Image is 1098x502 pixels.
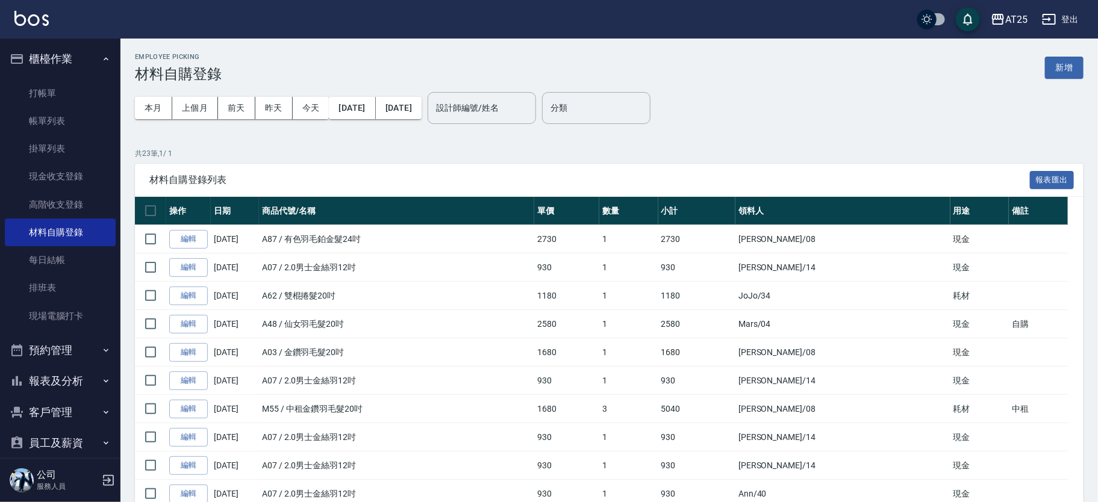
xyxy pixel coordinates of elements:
th: 領料人 [735,197,950,225]
td: 耗材 [950,395,1009,423]
td: A07 / 2.0男士金絲羽12吋 [259,423,534,451]
th: 單價 [534,197,599,225]
td: 930 [658,367,735,395]
a: 編輯 [169,287,208,305]
td: 現金 [950,253,1009,282]
th: 小計 [658,197,735,225]
td: 2580 [658,310,735,338]
td: [PERSON_NAME] /14 [735,253,950,282]
td: [PERSON_NAME] /08 [735,338,950,367]
a: 材料自購登錄 [5,218,116,246]
td: [PERSON_NAME] /14 [735,451,950,480]
button: 昨天 [255,97,293,119]
button: 前天 [218,97,255,119]
td: A07 / 2.0男士金絲羽12吋 [259,253,534,282]
button: [DATE] [329,97,375,119]
th: 數量 [599,197,658,225]
td: 現金 [950,423,1009,451]
a: 現場電腦打卡 [5,302,116,330]
td: 930 [534,367,599,395]
td: 1 [599,225,658,253]
div: AT25 [1005,12,1028,27]
td: [PERSON_NAME] /14 [735,423,950,451]
button: 今天 [293,97,329,119]
td: Mars /04 [735,310,950,338]
td: 1180 [534,282,599,310]
td: [PERSON_NAME] /08 [735,395,950,423]
td: [DATE] [211,282,259,310]
td: M55 / 中租金鑽羽毛髮20吋 [259,395,534,423]
a: 編輯 [169,428,208,447]
td: 1680 [534,338,599,367]
td: 現金 [950,451,1009,480]
a: 編輯 [169,456,208,475]
a: 新增 [1045,61,1084,73]
button: 上個月 [172,97,218,119]
td: 自購 [1009,310,1068,338]
td: 耗材 [950,282,1009,310]
button: 報表匯出 [1030,171,1075,190]
button: 櫃檯作業 [5,43,116,75]
td: 1680 [534,395,599,423]
p: 服務人員 [37,481,98,492]
button: 登出 [1037,8,1084,31]
td: 1 [599,367,658,395]
h3: 材料自購登錄 [135,66,222,82]
td: 930 [658,253,735,282]
td: [DATE] [211,367,259,395]
a: 報表匯出 [1030,173,1075,185]
button: 本月 [135,97,172,119]
td: A62 / 雙棍捲髮20吋 [259,282,534,310]
button: 報表及分析 [5,365,116,397]
button: 預約管理 [5,335,116,366]
a: 掛單列表 [5,135,116,163]
td: 現金 [950,225,1009,253]
a: 高階收支登錄 [5,191,116,218]
td: A07 / 2.0男士金絲羽12吋 [259,451,534,480]
td: [DATE] [211,395,259,423]
td: 2730 [658,225,735,253]
td: A03 / 金鑽羽毛髮20吋 [259,338,534,367]
td: 1 [599,451,658,480]
a: 編輯 [169,315,208,333]
td: 1 [599,310,658,338]
td: A87 / 有色羽毛鉑金髮24吋 [259,225,534,253]
a: 編輯 [169,230,208,249]
p: 共 23 筆, 1 / 1 [135,148,1084,159]
td: 現金 [950,310,1009,338]
h2: Employee Picking [135,53,222,61]
a: 排班表 [5,274,116,302]
th: 用途 [950,197,1009,225]
th: 日期 [211,197,259,225]
button: save [956,7,980,31]
td: [DATE] [211,310,259,338]
td: JoJo /34 [735,282,950,310]
td: 中租 [1009,395,1068,423]
a: 每日結帳 [5,246,116,274]
td: [DATE] [211,253,259,282]
td: A48 / 仙女羽毛髮20吋 [259,310,534,338]
td: 1180 [658,282,735,310]
img: Person [10,468,34,492]
td: 現金 [950,338,1009,367]
td: 930 [534,451,599,480]
button: 員工及薪資 [5,427,116,459]
button: 新增 [1045,57,1084,79]
a: 編輯 [169,343,208,362]
a: 帳單列表 [5,107,116,135]
td: 1 [599,423,658,451]
td: 930 [658,451,735,480]
td: [PERSON_NAME] /08 [735,225,950,253]
td: 930 [534,423,599,451]
td: [PERSON_NAME] /14 [735,367,950,395]
a: 現金收支登錄 [5,163,116,190]
img: Logo [14,11,49,26]
a: 編輯 [169,371,208,390]
td: [DATE] [211,423,259,451]
td: 930 [658,423,735,451]
a: 編輯 [169,400,208,418]
h5: 公司 [37,469,98,481]
td: 930 [534,253,599,282]
td: [DATE] [211,451,259,480]
button: [DATE] [376,97,422,119]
